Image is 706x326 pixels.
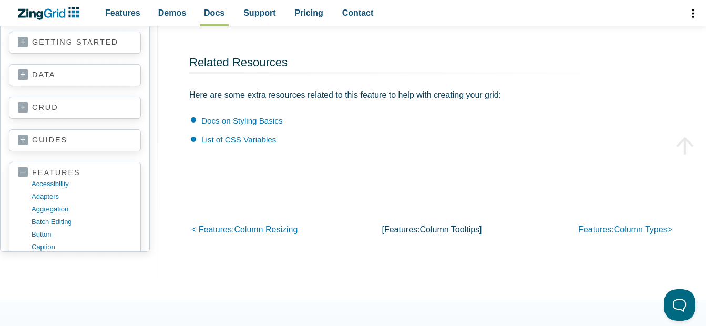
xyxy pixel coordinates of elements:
a: ZingChart Logo. Click to return to the homepage [17,7,85,20]
p: [features: ] [352,222,512,237]
iframe: Toggle Customer Support [664,289,695,321]
span: Demos [158,6,186,20]
a: crud [18,103,132,113]
a: List of CSS Variables [201,135,276,144]
a: batch editing [32,216,132,228]
a: data [18,70,132,80]
a: button [32,228,132,241]
span: Contact [342,6,374,20]
span: column resizing [234,225,298,234]
a: Docs on Styling Basics [201,116,282,125]
a: Related Resources [189,56,288,69]
span: column tooltips [420,225,480,234]
a: caption [32,241,132,253]
span: Pricing [295,6,323,20]
a: adapters [32,190,132,203]
span: Support [243,6,275,20]
span: Features [105,6,140,20]
a: < features:column resizing [191,225,298,234]
a: features [18,168,132,178]
a: features:column types> [578,225,672,234]
a: guides [18,135,132,146]
a: getting started [18,37,132,48]
a: accessibility [32,178,132,190]
span: Docs [204,6,224,20]
span: column types [614,225,668,234]
p: Here are some extra resources related to this feature to help with creating your grid: [189,88,630,102]
a: aggregation [32,203,132,216]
